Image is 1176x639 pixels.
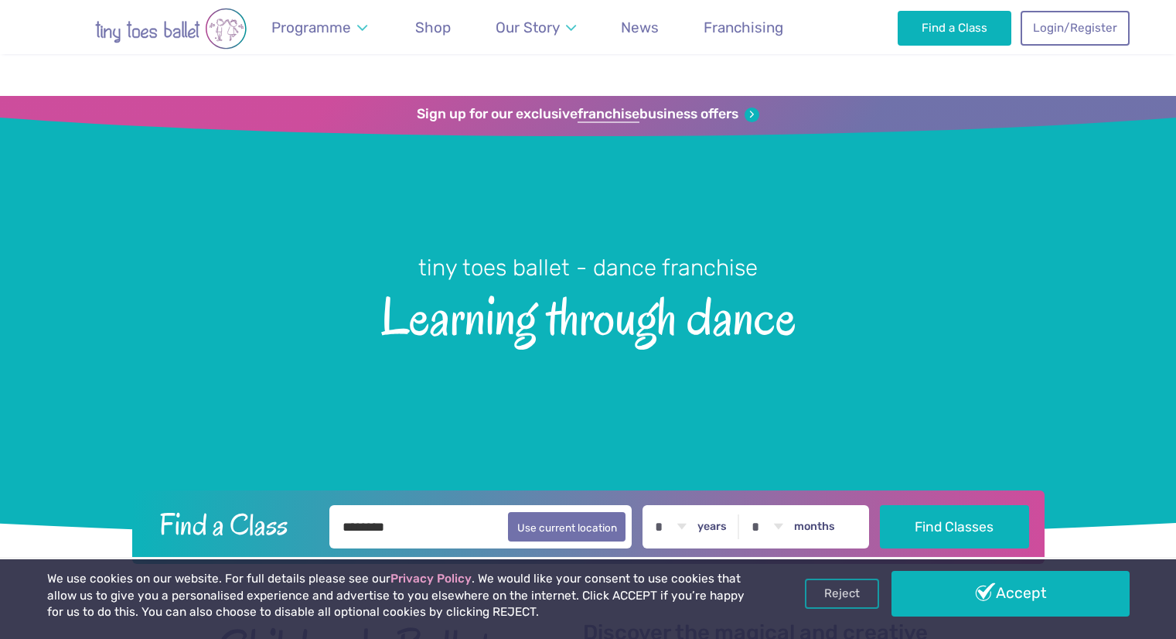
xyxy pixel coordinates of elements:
[147,505,319,544] h2: Find a Class
[1021,11,1129,45] a: Login/Register
[264,9,375,46] a: Programme
[794,520,835,534] label: months
[488,9,583,46] a: Our Story
[697,9,791,46] a: Franchising
[27,283,1149,346] span: Learning through dance
[697,520,727,534] label: years
[47,571,751,621] p: We use cookies on our website. For full details please see our . We would like your consent to us...
[508,512,626,542] button: Use current location
[418,255,758,281] small: tiny toes ballet - dance franchise
[704,19,783,36] span: Franchising
[614,9,666,46] a: News
[417,106,759,123] a: Sign up for our exclusivefranchisebusiness offers
[408,9,458,46] a: Shop
[415,19,451,36] span: Shop
[898,11,1011,45] a: Find a Class
[496,19,560,36] span: Our Story
[880,505,1029,548] button: Find Classes
[271,19,351,36] span: Programme
[390,572,472,586] a: Privacy Policy
[47,8,295,50] img: tiny toes ballet
[891,571,1130,616] a: Accept
[578,106,639,123] strong: franchise
[621,19,659,36] span: News
[805,579,879,608] a: Reject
